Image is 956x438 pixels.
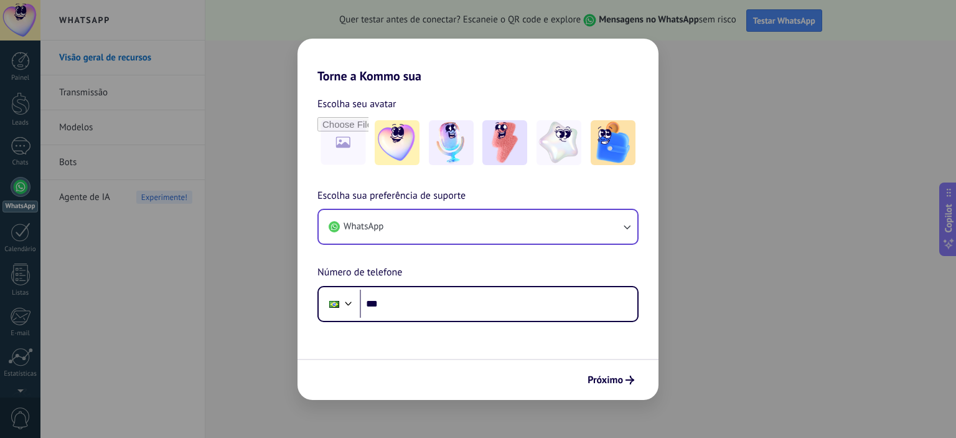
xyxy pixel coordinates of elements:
[344,221,383,233] span: WhatsApp
[375,120,419,165] img: -1.jpeg
[319,210,637,244] button: WhatsApp
[588,376,623,384] span: Próximo
[482,120,527,165] img: -3.jpeg
[429,120,474,165] img: -2.jpeg
[317,96,396,112] span: Escolha seu avatar
[298,39,658,83] h2: Torne a Kommo sua
[322,291,346,317] div: Brazil: + 55
[591,120,635,165] img: -5.jpeg
[317,188,466,204] span: Escolha sua preferência de suporte
[317,265,402,281] span: Número de telefone
[582,369,640,391] button: Próximo
[537,120,581,165] img: -4.jpeg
